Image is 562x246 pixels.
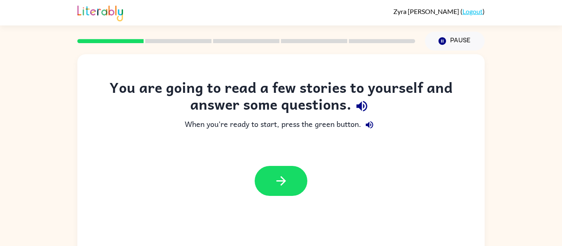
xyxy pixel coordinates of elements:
div: When you're ready to start, press the green button. [94,117,468,133]
span: Zyra [PERSON_NAME] [393,7,460,15]
div: You are going to read a few stories to yourself and answer some questions. [94,79,468,117]
div: ( ) [393,7,485,15]
img: Literably [77,3,123,21]
a: Logout [462,7,483,15]
button: Pause [425,32,485,51]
